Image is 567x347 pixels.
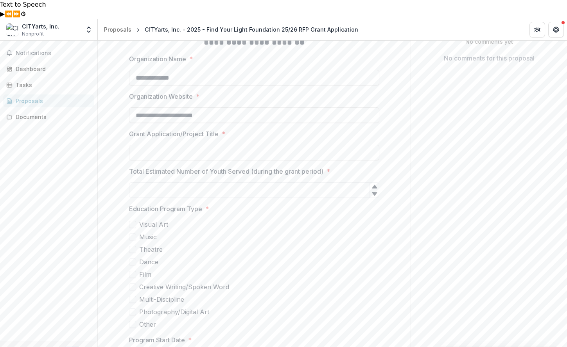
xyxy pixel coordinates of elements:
span: Notifications [16,50,91,57]
span: Theatre [139,245,163,254]
p: Organization Name [129,54,186,64]
button: Notifications [3,47,94,59]
p: Program Start Date [129,335,185,345]
p: Organization Website [129,92,193,101]
span: Multi-Discipline [139,295,184,304]
button: Previous [5,9,13,19]
button: Get Help [548,22,564,37]
span: Photography/Digital Art [139,307,209,317]
div: CITYarts, Inc. - 2025 - Find Your Light Foundation 25/26 RFP Grant Application [145,25,358,34]
div: Documents [16,113,88,121]
a: Dashboard [3,62,94,75]
span: Other [139,320,156,329]
div: Tasks [16,81,88,89]
div: Proposals [104,25,131,34]
button: Forward [13,9,20,19]
div: Proposals [16,97,88,105]
span: Visual Art [139,220,168,229]
span: Creative Writing/Spoken Word [139,282,229,292]
p: Total Estimated Number of Youth Served (during the grant period) [129,167,323,176]
nav: breadcrumb [101,24,361,35]
span: Dance [139,257,158,267]
span: Music [139,232,157,242]
a: Proposals [101,24,135,35]
p: No comments for this proposal [444,53,535,63]
a: Documents [3,110,94,123]
a: Tasks [3,78,94,91]
p: Education Program Type [129,204,202,214]
button: Settings [20,9,26,19]
div: CITYarts, Inc. [22,22,59,30]
p: No comments yet [417,37,561,46]
button: Open entity switcher [83,22,94,37]
img: CITYarts, Inc. [6,23,19,36]
a: Proposals [3,94,94,107]
p: Grant Application/Project Title [129,129,219,139]
div: Dashboard [16,65,88,73]
span: Nonprofit [22,30,44,37]
button: Partners [529,22,545,37]
span: Film [139,270,151,279]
